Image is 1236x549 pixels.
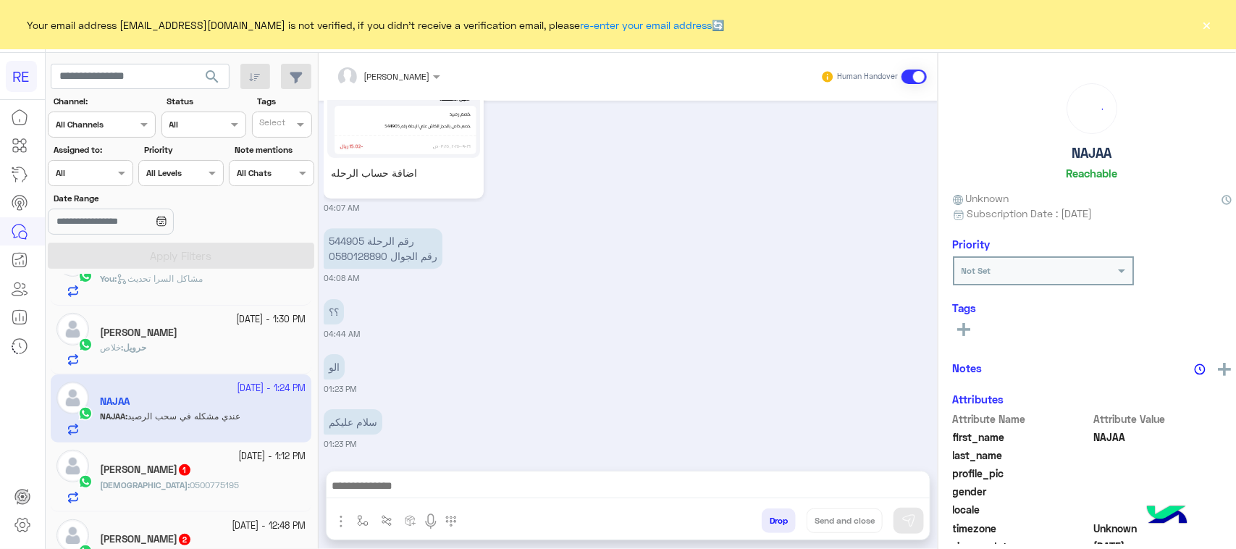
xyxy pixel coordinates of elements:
[445,516,457,527] img: make a call
[324,202,359,214] small: 04:07 AM
[1142,491,1193,542] img: hulul-logo.png
[953,238,991,251] h6: Priority
[54,95,154,108] label: Channel:
[195,64,230,95] button: search
[78,474,93,489] img: WhatsApp
[232,519,306,533] small: [DATE] - 12:48 PM
[238,450,306,464] small: [DATE] - 1:12 PM
[100,533,192,545] h5: Abu Sultan
[953,361,983,374] h6: Notes
[56,313,89,345] img: defaultAdmin.png
[324,438,356,450] small: 01:23 PM
[100,464,192,476] h5: Mohammed Nasser
[953,521,1091,536] span: timezone
[1093,429,1232,445] span: NAJAA
[332,513,350,530] img: send attachment
[953,411,1091,427] span: Attribute Name
[398,508,422,532] button: create order
[1072,145,1112,162] h5: NAJAA
[258,116,286,133] div: Select
[324,328,360,340] small: 04:44 AM
[1071,88,1113,130] div: loading...
[953,466,1091,481] span: profile_pic
[257,95,312,108] label: Tags
[581,19,712,31] a: re-enter your email address
[838,71,899,83] small: Human Handover
[56,450,89,482] img: defaultAdmin.png
[327,162,426,184] p: اضافة حساب الرحله
[1200,17,1214,32] button: ×
[324,409,382,435] p: 26/9/2025, 1:23 PM
[953,190,1009,206] span: Unknown
[100,327,177,339] h5: حرويل البقمي
[807,508,883,533] button: Send and close
[100,273,114,284] span: You
[1093,521,1232,536] span: Unknown
[1093,502,1232,517] span: null
[123,342,146,353] span: حرويل
[381,515,392,527] img: Trigger scenario
[203,68,221,85] span: search
[100,273,117,284] b: :
[236,313,306,327] small: [DATE] - 1:30 PM
[953,448,1091,463] span: last_name
[121,342,146,353] b: :
[962,265,991,276] b: Not Set
[179,534,190,545] span: 2
[953,502,1091,517] span: locale
[1093,411,1232,427] span: Attribute Value
[78,269,93,283] img: WhatsApp
[953,484,1091,499] span: gender
[324,354,345,380] p: 26/9/2025, 1:23 PM
[1093,484,1232,499] span: null
[967,206,1092,221] span: Subscription Date : [DATE]
[374,508,398,532] button: Trigger scenario
[190,479,239,490] span: 0500775195
[363,71,429,82] span: [PERSON_NAME]
[100,479,188,490] span: [DEMOGRAPHIC_DATA]
[324,383,356,395] small: 01:23 PM
[324,272,359,284] small: 04:08 AM
[762,508,796,533] button: Drop
[100,342,121,353] span: خلاص
[953,393,1004,406] h6: Attributes
[953,301,1232,314] h6: Tags
[422,513,440,530] img: send voice note
[901,514,916,528] img: send message
[324,299,344,324] p: 26/9/2025, 4:44 AM
[1194,364,1206,375] img: notes
[1067,167,1118,180] h6: Reachable
[6,61,37,92] div: RE
[235,143,313,156] label: Note mentions
[1218,363,1231,376] img: add
[78,338,93,352] img: WhatsApp
[54,192,222,205] label: Date Range
[350,508,374,532] button: select flow
[405,515,416,527] img: create order
[28,17,725,33] span: Your email address [EMAIL_ADDRESS][DOMAIN_NAME] is not verified, if you didn't receive a verifica...
[117,273,203,284] span: مشاكل السرا تحديث
[357,515,369,527] img: select flow
[324,228,442,269] p: 26/9/2025, 4:08 AM
[953,429,1091,445] span: first_name
[100,479,190,490] b: :
[167,95,245,108] label: Status
[179,464,190,476] span: 1
[144,143,222,156] label: Priority
[48,243,314,269] button: Apply Filters
[54,143,132,156] label: Assigned to:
